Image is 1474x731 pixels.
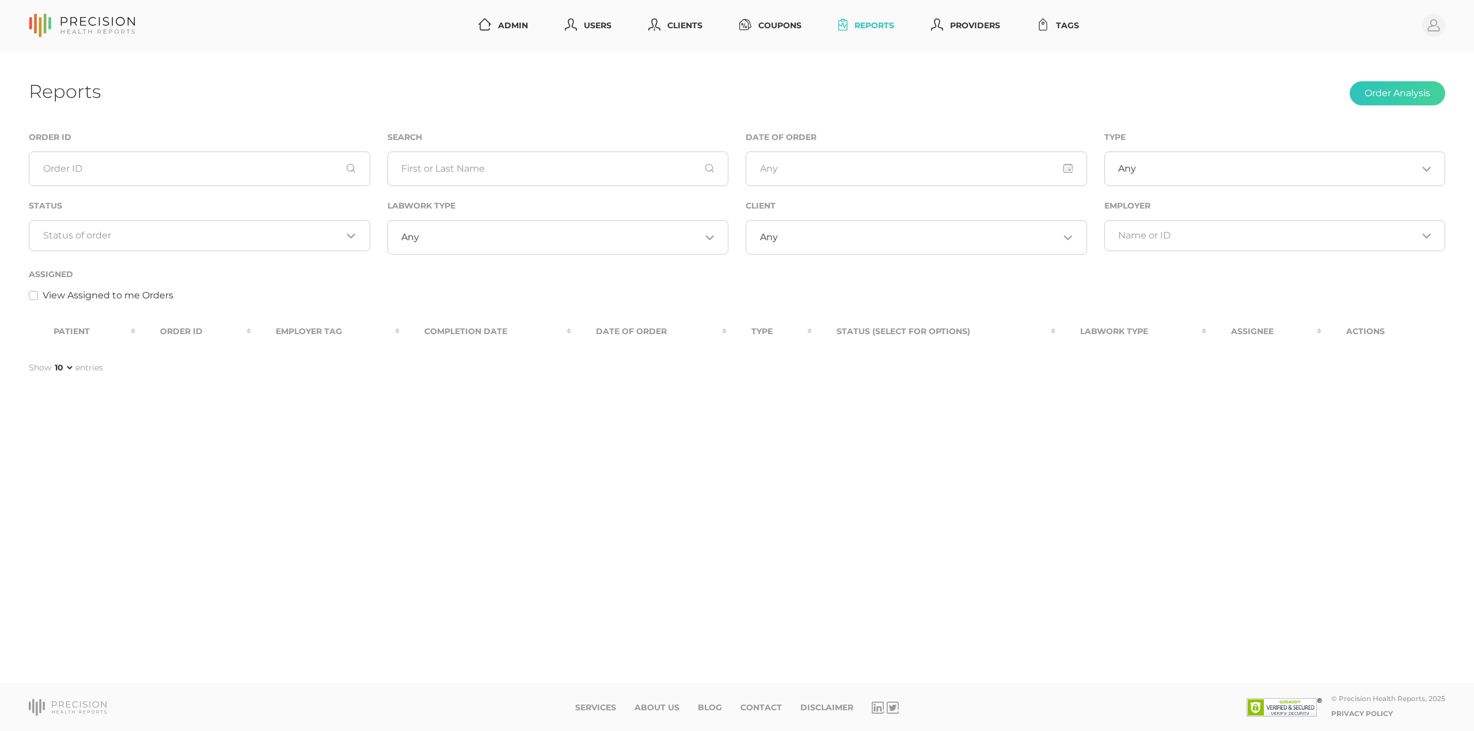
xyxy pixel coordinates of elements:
[1118,163,1136,175] span: Any
[401,232,419,243] span: Any
[388,201,455,211] label: Labwork Type
[926,15,1005,36] a: Providers
[29,319,135,344] th: Patient
[1055,319,1206,344] th: Labwork Type
[52,362,74,373] select: Showentries
[400,319,572,344] th: Completion Date
[644,15,707,36] a: Clients
[1118,230,1418,241] input: Search for option
[1104,220,1446,251] div: Search for option
[740,703,782,713] a: Contact
[1032,15,1084,36] a: Tags
[800,703,853,713] a: Disclaimer
[29,132,71,142] label: Order ID
[388,151,729,186] input: First or Last Name
[1331,694,1445,703] div: © Precision Health Reports, 2025
[1136,163,1418,175] input: Search for option
[29,151,370,186] input: Order ID
[1104,132,1126,142] label: Type
[29,362,103,374] label: Show entries
[29,201,62,211] label: Status
[1350,81,1445,105] button: Order Analysis
[746,151,1087,186] input: Any
[760,232,778,243] span: Any
[1321,319,1445,344] th: Actions
[1331,709,1393,718] a: Privacy Policy
[43,289,173,302] label: View Assigned to me Orders
[29,80,101,103] h1: Reports
[1247,698,1322,717] img: SSL site seal - click to verify
[575,703,616,713] a: Services
[746,132,816,142] label: Date of Order
[1206,319,1322,344] th: Assignee
[778,232,1059,243] input: Search for option
[29,220,370,251] div: Search for option
[388,132,422,142] label: Search
[1104,201,1150,211] label: Employer
[560,15,616,36] a: Users
[419,232,701,243] input: Search for option
[735,15,806,36] a: Coupons
[698,703,722,713] a: Blog
[388,220,729,255] div: Search for option
[834,15,899,36] a: Reports
[29,270,73,279] label: Assigned
[571,319,726,344] th: Date Of Order
[727,319,812,344] th: Type
[635,703,679,713] a: About Us
[1104,151,1446,186] div: Search for option
[135,319,251,344] th: Order ID
[474,15,533,36] a: Admin
[746,201,776,211] label: Client
[251,319,400,344] th: Employer Tag
[43,230,343,241] input: Search for option
[746,220,1087,255] div: Search for option
[812,319,1055,344] th: Status (Select for Options)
